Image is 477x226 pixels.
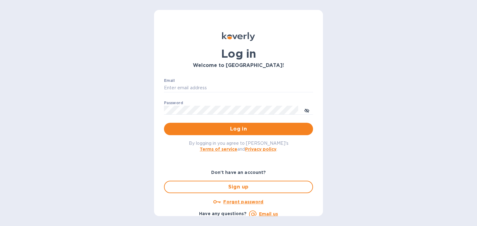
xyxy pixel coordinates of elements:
b: Don't have an account? [211,170,266,175]
h3: Welcome to [GEOGRAPHIC_DATA]! [164,63,313,69]
a: Privacy policy [245,147,276,152]
button: Sign up [164,181,313,193]
input: Enter email address [164,83,313,93]
u: Forgot password [223,199,263,204]
span: By logging in you agree to [PERSON_NAME]'s and . [189,141,288,152]
button: Log in [164,123,313,135]
label: Email [164,79,175,82]
img: Koverly [222,32,255,41]
a: Terms of service [200,147,237,152]
label: Password [164,101,183,105]
h1: Log in [164,47,313,60]
span: Sign up [170,183,307,191]
b: Have any questions? [199,211,247,216]
button: toggle password visibility [301,104,313,116]
a: Email us [259,211,278,216]
span: Log in [169,125,308,133]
